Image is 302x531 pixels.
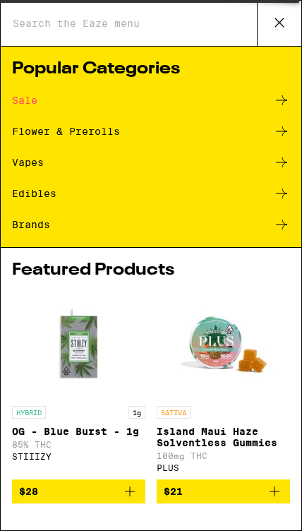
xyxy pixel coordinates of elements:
a: Flower & Prerolls [12,123,290,140]
p: Island Maui Haze Solventless Gummies [157,426,290,448]
a: Vapes [12,154,290,171]
div: Sale [12,95,37,105]
div: Flower & Prerolls [12,126,120,136]
a: Open page for Island Maui Haze Solventless Gummies from PLUS [157,293,290,479]
p: OG - Blue Burst - 1g [12,426,145,437]
span: $21 [164,486,183,497]
span: Hi. Need any help? [10,11,116,24]
div: PLUS [157,463,290,472]
a: Sale [12,92,290,109]
button: Add to bag [157,479,290,503]
span: $28 [19,486,38,497]
div: STIIIZY [12,452,145,461]
img: STIIIZY - OG - Blue Burst - 1g [26,293,132,399]
div: Edibles [12,189,56,198]
p: 85% THC [12,440,145,449]
p: 1g [128,406,145,419]
input: Search the Eaze menu [12,17,257,30]
div: Brands [12,220,50,229]
p: HYBRID [12,406,46,419]
a: Edibles [12,185,290,202]
p: 100mg THC [157,451,290,460]
a: Brands [12,216,290,233]
a: Open page for OG - Blue Burst - 1g from STIIIZY [12,293,145,479]
button: Add to bag [12,479,145,503]
h1: Popular Categories [12,61,290,78]
h1: Featured Products [12,262,290,279]
img: PLUS - Island Maui Haze Solventless Gummies [171,293,277,399]
p: SATIVA [157,406,191,419]
div: Vapes [12,157,44,167]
